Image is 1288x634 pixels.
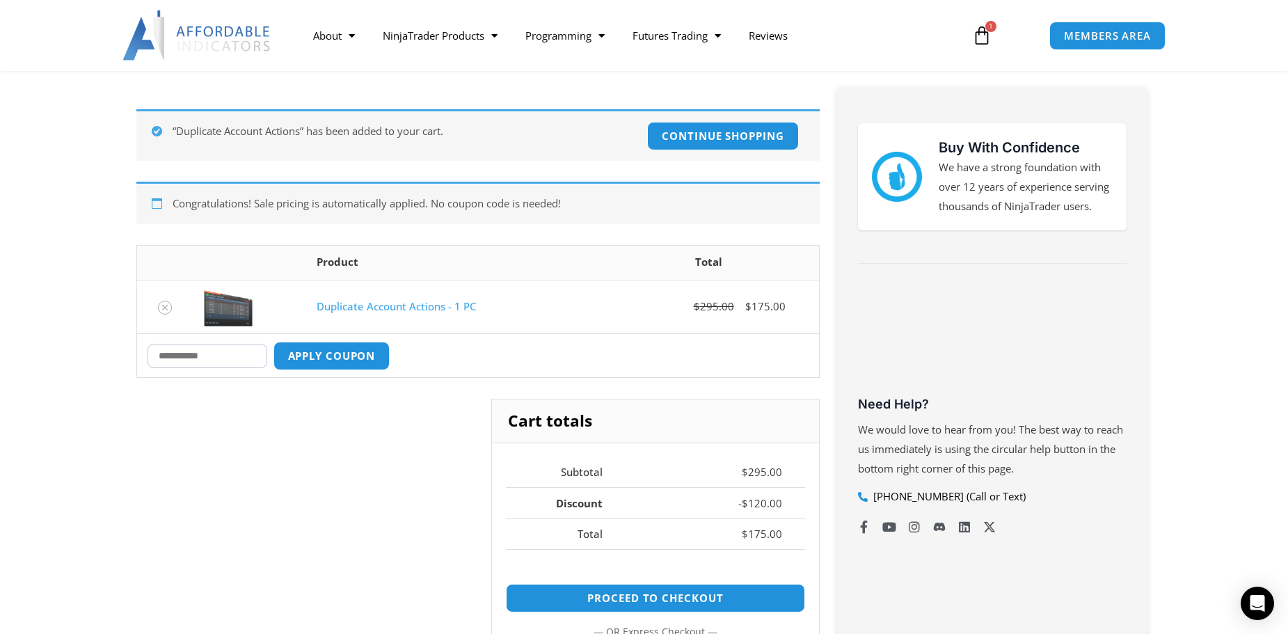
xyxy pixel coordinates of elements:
[204,287,253,326] img: Screenshot 2024-08-26 15414455555 | Affordable Indicators – NinjaTrader
[951,15,1012,56] a: 1
[506,584,804,612] a: Proceed to checkout
[939,137,1113,158] h3: Buy With Confidence
[506,565,804,578] iframe: PayPal Message 1
[858,396,1127,412] h3: Need Help?
[738,496,742,510] span: -
[858,422,1123,475] span: We would love to hear from you! The best way to reach us immediately is using the circular help b...
[317,299,476,313] a: Duplicate Account Actions - 1 PC
[1241,587,1274,620] div: Open Intercom Messenger
[136,182,820,224] div: Congratulations! Sale pricing is automatically applied. No coupon code is needed!
[158,301,172,315] a: Remove Duplicate Account Actions - 1 PC from cart
[985,21,996,32] span: 1
[136,109,820,161] div: “Duplicate Account Actions” has been added to your cart.
[369,19,511,51] a: NinjaTrader Products
[694,299,700,313] span: $
[506,518,626,550] th: Total
[492,399,818,443] h2: Cart totals
[273,342,390,370] button: Apply coupon
[299,19,369,51] a: About
[742,496,782,510] bdi: 120.00
[1064,31,1151,41] span: MEMBERS AREA
[742,465,782,479] bdi: 295.00
[745,299,752,313] span: $
[1049,22,1166,50] a: MEMBERS AREA
[122,10,272,61] img: LogoAI | Affordable Indicators – NinjaTrader
[858,288,1127,393] iframe: Customer reviews powered by Trustpilot
[742,527,782,541] bdi: 175.00
[742,496,748,510] span: $
[299,19,956,51] nav: Menu
[870,487,1026,507] span: [PHONE_NUMBER] (Call or Text)
[598,246,818,280] th: Total
[506,487,626,518] th: Discount
[742,527,748,541] span: $
[306,246,598,280] th: Product
[742,465,748,479] span: $
[735,19,802,51] a: Reviews
[506,457,626,488] th: Subtotal
[647,122,798,150] a: Continue shopping
[939,158,1113,216] p: We have a strong foundation with over 12 years of experience serving thousands of NinjaTrader users.
[745,299,786,313] bdi: 175.00
[619,19,735,51] a: Futures Trading
[872,152,922,202] img: mark thumbs good 43913 | Affordable Indicators – NinjaTrader
[511,19,619,51] a: Programming
[694,299,734,313] bdi: 295.00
